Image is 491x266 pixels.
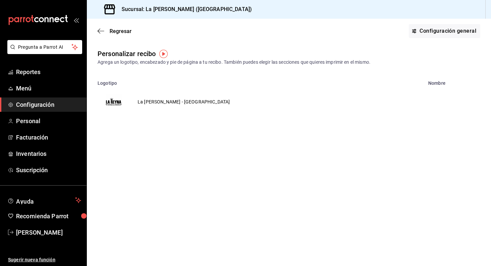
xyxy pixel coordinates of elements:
[8,256,81,263] span: Sugerir nueva función
[409,24,480,38] button: Configuración general
[424,76,491,86] th: Nombre
[87,76,491,118] table: voidReasonsTable
[98,28,132,34] button: Regresar
[16,228,81,237] span: [PERSON_NAME]
[87,86,249,118] button: PreviewLa [PERSON_NAME] - [GEOGRAPHIC_DATA]
[159,50,168,58] img: Tooltip marker
[16,166,81,175] span: Suscripción
[116,5,252,13] h3: Sucursal: La [PERSON_NAME] ([GEOGRAPHIC_DATA])
[18,44,72,51] span: Pregunta a Parrot AI
[16,67,81,76] span: Reportes
[87,76,424,86] th: Logotipo
[16,133,81,142] span: Facturación
[7,40,82,54] button: Pregunta a Parrot AI
[16,116,81,125] span: Personal
[16,196,72,204] span: Ayuda
[16,100,81,109] span: Configuración
[98,49,156,59] div: Personalizar recibo
[16,149,81,158] span: Inventarios
[98,59,480,66] div: Agrega un logotipo, encabezado y pie de página a tu recibo. También puedes elegir las secciones q...
[73,17,79,23] button: open_drawer_menu
[5,48,82,55] a: Pregunta a Parrot AI
[16,212,81,221] span: Recomienda Parrot
[110,28,132,34] span: Regresar
[106,94,122,110] img: Preview
[16,84,81,93] span: Menú
[130,86,238,118] td: La [PERSON_NAME] - [GEOGRAPHIC_DATA]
